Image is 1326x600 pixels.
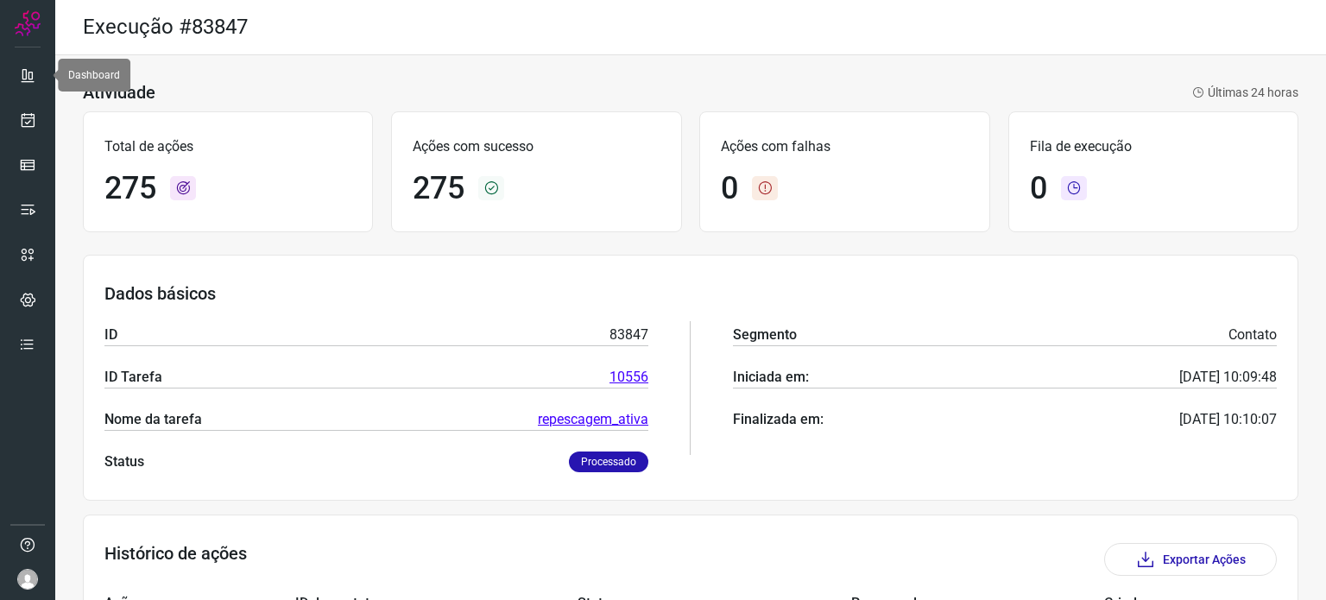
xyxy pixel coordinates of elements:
p: ID [104,325,117,345]
img: Logo [15,10,41,36]
h1: 275 [104,170,156,207]
p: Ações com falhas [721,136,968,157]
h3: Atividade [83,82,155,103]
h1: 0 [1030,170,1047,207]
p: Finalizada em: [733,409,824,430]
p: Processado [569,452,648,472]
p: Iniciada em: [733,367,809,388]
p: Contato [1228,325,1277,345]
p: ID Tarefa [104,367,162,388]
h1: 0 [721,170,738,207]
p: Últimas 24 horas [1192,84,1298,102]
p: Status [104,452,144,472]
p: [DATE] 10:10:07 [1179,409,1277,430]
p: Nome da tarefa [104,409,202,430]
p: 83847 [609,325,648,345]
a: 10556 [609,367,648,388]
h1: 275 [413,170,464,207]
h2: Execução #83847 [83,15,248,40]
p: Ações com sucesso [413,136,660,157]
p: Total de ações [104,136,351,157]
span: Dashboard [68,69,120,81]
h3: Histórico de ações [104,543,247,576]
p: Segmento [733,325,797,345]
p: [DATE] 10:09:48 [1179,367,1277,388]
button: Exportar Ações [1104,543,1277,576]
p: Fila de execução [1030,136,1277,157]
h3: Dados básicos [104,283,1277,304]
img: avatar-user-boy.jpg [17,569,38,590]
a: repescagem_ativa [538,409,648,430]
